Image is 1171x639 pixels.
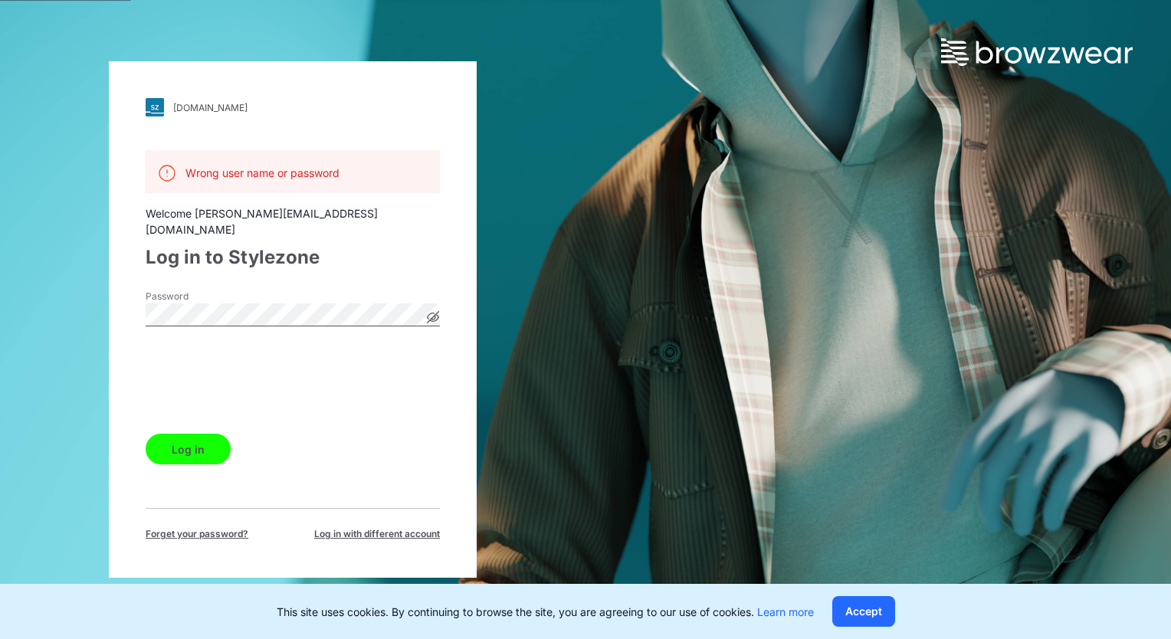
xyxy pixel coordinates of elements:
p: Wrong user name or password [185,165,339,181]
button: Log in [146,434,231,464]
div: Log in to Stylezone [146,244,440,271]
span: Forget your password? [146,527,248,541]
div: [DOMAIN_NAME] [173,102,248,113]
button: Accept [832,596,895,627]
span: Log in with different account [314,527,440,541]
label: Password [146,290,253,303]
a: Learn more [757,605,814,618]
img: browzwear-logo.73288ffb.svg [941,38,1133,66]
iframe: reCAPTCHA [146,349,379,409]
img: svg+xml;base64,PHN2ZyB3aWR0aD0iMjgiIGhlaWdodD0iMjgiIHZpZXdCb3g9IjAgMCAyOCAyOCIgZmlsbD0ibm9uZSIgeG... [146,98,164,116]
a: [DOMAIN_NAME] [146,98,440,116]
img: svg+xml;base64,PHN2ZyB3aWR0aD0iMjQiIGhlaWdodD0iMjQiIHZpZXdCb3g9IjAgMCAyNCAyNCIgZmlsbD0ibm9uZSIgeG... [158,164,176,182]
p: This site uses cookies. By continuing to browse the site, you are agreeing to our use of cookies. [277,604,814,620]
div: Welcome [PERSON_NAME][EMAIL_ADDRESS][DOMAIN_NAME] [146,205,440,238]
